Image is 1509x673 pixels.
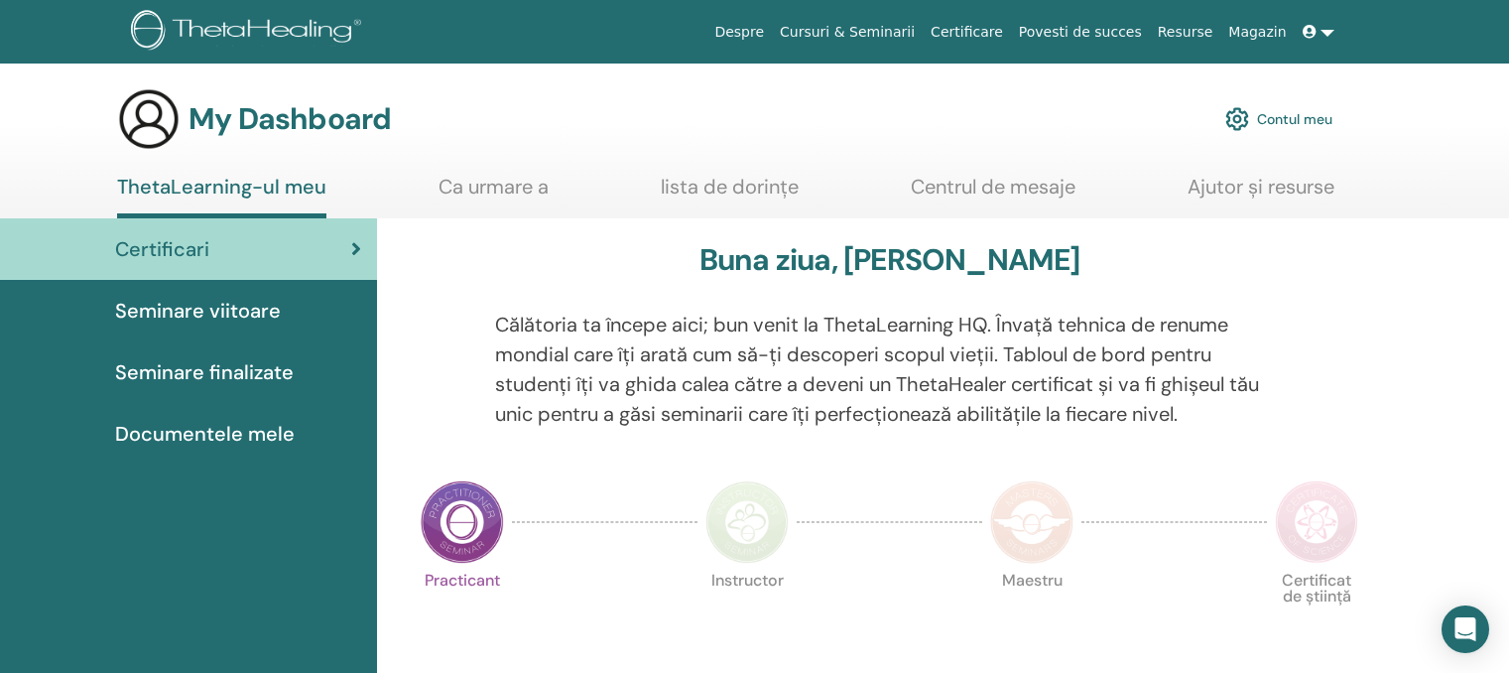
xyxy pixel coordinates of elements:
[1225,97,1332,141] a: Contul meu
[699,242,1080,278] h3: Buna ziua, [PERSON_NAME]
[1275,480,1358,564] img: Certificate of Science
[131,10,368,55] img: logo.png
[1225,102,1249,136] img: cog.svg
[990,480,1073,564] img: Master
[117,175,326,218] a: ThetaLearning-ul meu
[705,573,789,656] p: Instructor
[772,14,923,51] a: Cursuri & Seminarii
[990,573,1073,656] p: Maestru
[115,419,295,449] span: Documentele mele
[115,357,294,387] span: Seminare finalizate
[1275,573,1358,656] p: Certificat de știință
[1011,14,1150,51] a: Povesti de succes
[421,480,504,564] img: Practitioner
[1442,606,1489,653] div: Open Intercom Messenger
[923,14,1011,51] a: Certificare
[421,573,504,656] p: Practicant
[117,87,181,151] img: generic-user-icon.jpg
[189,101,391,137] h3: My Dashboard
[1150,14,1221,51] a: Resurse
[911,175,1075,213] a: Centrul de mesaje
[705,480,789,564] img: Instructor
[1220,14,1294,51] a: Magazin
[495,310,1285,429] p: Călătoria ta începe aici; bun venit la ThetaLearning HQ. Învață tehnica de renume mondial care îț...
[661,175,799,213] a: lista de dorințe
[115,296,281,326] span: Seminare viitoare
[115,234,209,264] span: Certificari
[439,175,549,213] a: Ca urmare a
[1188,175,1334,213] a: Ajutor și resurse
[706,14,772,51] a: Despre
